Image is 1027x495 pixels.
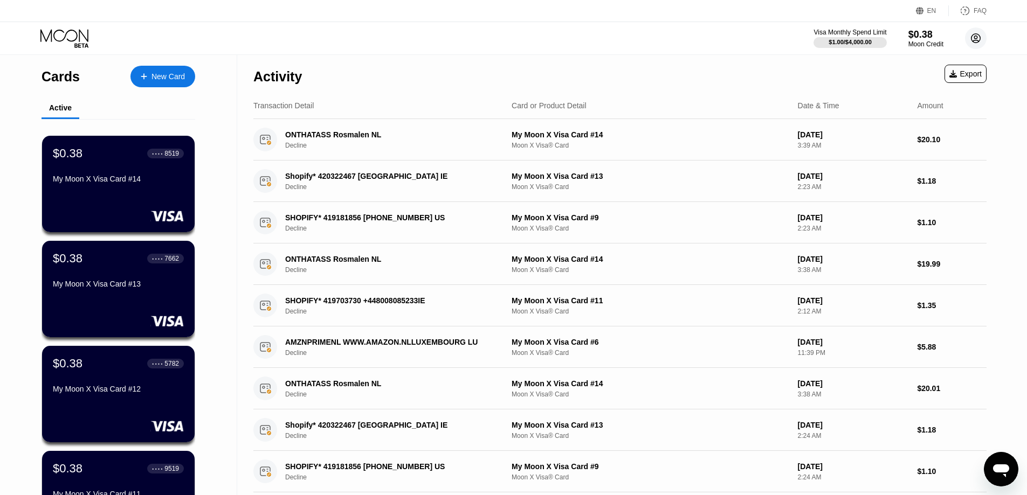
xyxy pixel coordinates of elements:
div: Card or Product Detail [512,101,587,110]
div: New Card [151,72,185,81]
div: Moon Credit [908,40,943,48]
div: AMZNPRIMENL WWW.AMAZON.NLLUXEMBOURG LUDeclineMy Moon X Visa Card #6Moon X Visa® Card[DATE]11:39 P... [253,326,987,368]
div: Active [49,103,72,112]
div: My Moon X Visa Card #14 [512,130,789,139]
div: 11:39 PM [798,349,909,357]
div: $1.10 [917,218,987,227]
div: 2:24 AM [798,473,909,481]
div: ONTHATASS Rosmalen NL [285,379,494,388]
div: $0.38● ● ● ●7662My Moon X Visa Card #13 [42,241,195,337]
div: AMZNPRIMENL WWW.AMAZON.NLLUXEMBOURG LU [285,338,494,346]
div: Decline [285,266,510,274]
div: ONTHATASS Rosmalen NL [285,130,494,139]
div: Date & Time [798,101,839,110]
div: Moon X Visa® Card [512,308,789,315]
div: $0.38 [53,357,82,371]
div: 7662 [164,255,179,262]
div: Moon X Visa® Card [512,266,789,274]
div: $1.10 [917,467,987,476]
div: 2:23 AM [798,183,909,191]
div: 5782 [164,360,179,367]
div: SHOPIFY* 419703730 +448008085233IEDeclineMy Moon X Visa Card #11Moon X Visa® Card[DATE]2:12 AM$1.35 [253,285,987,326]
div: Moon X Visa® Card [512,225,789,232]
div: $0.38 [908,29,943,40]
div: [DATE] [798,172,909,180]
div: ONTHATASS Rosmalen NLDeclineMy Moon X Visa Card #14Moon X Visa® Card[DATE]3:38 AM$20.01 [253,368,987,409]
div: My Moon X Visa Card #14 [53,175,184,183]
div: My Moon X Visa Card #14 [512,255,789,263]
div: ONTHATASS Rosmalen NLDeclineMy Moon X Visa Card #14Moon X Visa® Card[DATE]3:38 AM$19.99 [253,243,987,285]
div: Export [949,69,982,78]
div: $0.38● ● ● ●5782My Moon X Visa Card #12 [42,346,195,442]
div: ● ● ● ● [152,152,163,155]
div: My Moon X Visa Card #11 [512,296,789,305]
div: $0.38 [53,252,82,266]
div: Cards [42,69,80,85]
div: $0.38Moon Credit [908,29,943,48]
div: Moon X Visa® Card [512,473,789,481]
div: ONTHATASS Rosmalen NL [285,255,494,263]
div: $1.18 [917,426,987,434]
div: My Moon X Visa Card #13 [512,421,789,429]
div: SHOPIFY* 419181856 [PHONE_NUMBER] US [285,462,494,471]
div: My Moon X Visa Card #9 [512,213,789,222]
div: [DATE] [798,213,909,222]
div: $20.01 [917,384,987,393]
div: 8519 [164,150,179,157]
div: My Moon X Visa Card #6 [512,338,789,346]
div: Moon X Visa® Card [512,349,789,357]
div: 3:39 AM [798,142,909,149]
div: $1.35 [917,301,987,310]
div: SHOPIFY* 419181856 [PHONE_NUMBER] US [285,213,494,222]
div: 2:24 AM [798,432,909,440]
div: Export [945,65,987,83]
div: $20.10 [917,135,987,144]
div: ● ● ● ● [152,362,163,365]
div: 2:12 AM [798,308,909,315]
div: 2:23 AM [798,225,909,232]
div: 3:38 AM [798,391,909,398]
div: $0.38 [53,147,82,161]
div: Shopify* 420322467 [GEOGRAPHIC_DATA] IEDeclineMy Moon X Visa Card #13Moon X Visa® Card[DATE]2:24 ... [253,409,987,451]
div: [DATE] [798,296,909,305]
div: Moon X Visa® Card [512,183,789,191]
div: Shopify* 420322467 [GEOGRAPHIC_DATA] IE [285,172,494,180]
div: FAQ [974,7,987,15]
div: [DATE] [798,379,909,388]
div: SHOPIFY* 419181856 [PHONE_NUMBER] USDeclineMy Moon X Visa Card #9Moon X Visa® Card[DATE]2:24 AM$1.10 [253,451,987,492]
div: FAQ [949,5,987,16]
div: $0.38● ● ● ●8519My Moon X Visa Card #14 [42,136,195,232]
div: SHOPIFY* 419181856 [PHONE_NUMBER] USDeclineMy Moon X Visa Card #9Moon X Visa® Card[DATE]2:23 AM$1.10 [253,202,987,243]
div: Visa Monthly Spend Limit [814,29,886,36]
div: 9519 [164,465,179,472]
div: [DATE] [798,130,909,139]
div: Moon X Visa® Card [512,142,789,149]
div: [DATE] [798,421,909,429]
div: $1.00 / $4,000.00 [829,39,872,45]
div: [DATE] [798,462,909,471]
div: My Moon X Visa Card #13 [53,280,184,288]
div: [DATE] [798,338,909,346]
div: 3:38 AM [798,266,909,274]
div: My Moon X Visa Card #13 [512,172,789,180]
div: My Moon X Visa Card #14 [512,379,789,388]
div: Moon X Visa® Card [512,391,789,398]
div: [DATE] [798,255,909,263]
div: Activity [253,69,302,85]
div: Decline [285,391,510,398]
div: My Moon X Visa Card #9 [512,462,789,471]
div: ● ● ● ● [152,257,163,260]
div: Decline [285,473,510,481]
div: $5.88 [917,343,987,351]
div: Transaction Detail [253,101,314,110]
div: Moon X Visa® Card [512,432,789,440]
div: EN [916,5,949,16]
iframe: Button to launch messaging window [984,452,1018,486]
div: ● ● ● ● [152,467,163,470]
div: SHOPIFY* 419703730 +448008085233IE [285,296,494,305]
div: ONTHATASS Rosmalen NLDeclineMy Moon X Visa Card #14Moon X Visa® Card[DATE]3:39 AM$20.10 [253,119,987,161]
div: Decline [285,183,510,191]
div: EN [927,7,936,15]
div: Amount [917,101,943,110]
